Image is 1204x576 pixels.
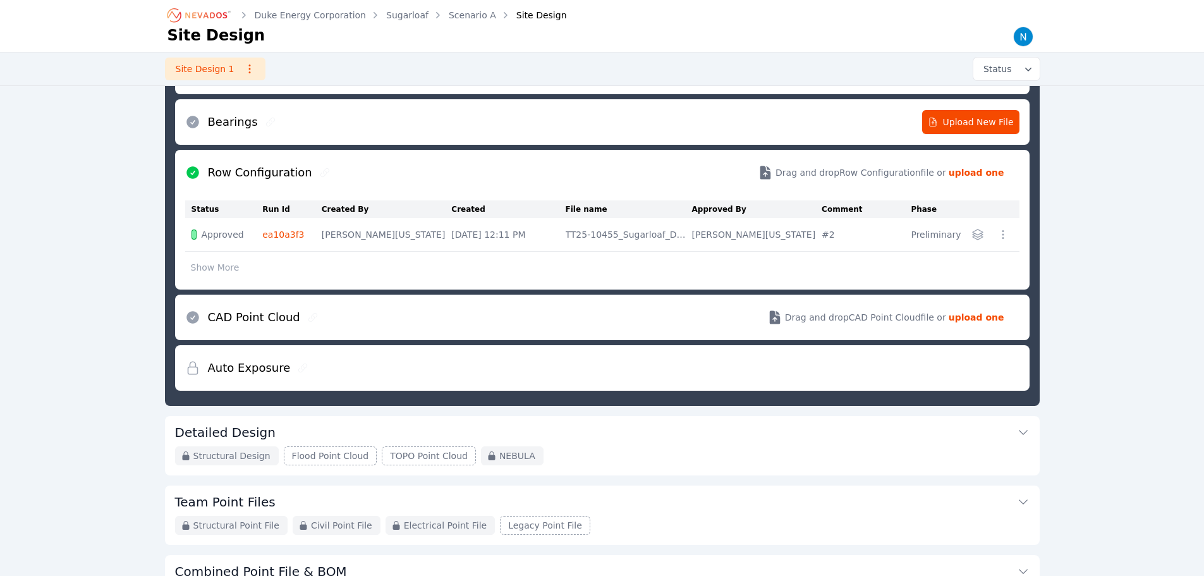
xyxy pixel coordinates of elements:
[928,116,1014,128] span: Upload New File
[185,200,263,218] th: Status
[822,200,911,218] th: Comment
[822,228,904,241] div: #2
[167,25,265,46] h1: Site Design
[922,110,1019,134] a: Upload New File
[911,200,967,218] th: Phase
[165,416,1040,475] div: Detailed DesignStructural DesignFlood Point CloudTOPO Point CloudNEBULA
[165,58,265,80] a: Site Design 1
[743,155,1019,190] button: Drag and dropRow Configurationfile or upload one
[262,230,304,240] a: ea10a3f3
[775,166,946,179] span: Drag and drop Row Configuration file or
[386,9,429,21] a: Sugarloaf
[311,519,372,532] span: Civil Point File
[208,359,291,377] h2: Auto Exposure
[978,63,1012,75] span: Status
[752,300,1019,335] button: Drag and dropCAD Point Cloudfile or upload one
[566,228,686,241] div: TT25-10455_Sugarloaf_Duke_Energy_Corporation_A_CanadianSolar-CS7N-700TB-AG_96M_18LE_60West_PDPDes...
[785,311,946,324] span: Drag and drop CAD Point Cloud file or
[949,311,1004,324] strong: upload one
[262,200,322,218] th: Run Id
[193,450,271,462] span: Structural Design
[451,200,565,218] th: Created
[322,218,452,252] td: [PERSON_NAME][US_STATE]
[167,5,567,25] nav: Breadcrumb
[499,9,567,21] div: Site Design
[508,519,582,532] span: Legacy Point File
[973,58,1040,80] button: Status
[175,486,1030,516] button: Team Point Files
[390,450,468,462] span: TOPO Point Cloud
[949,166,1004,179] strong: upload one
[449,9,496,21] a: Scenario A
[451,218,565,252] td: [DATE] 12:11 PM
[499,450,535,462] span: NEBULA
[322,200,452,218] th: Created By
[692,218,822,252] td: [PERSON_NAME][US_STATE]
[193,519,279,532] span: Structural Point File
[165,486,1040,545] div: Team Point FilesStructural Point FileCivil Point FileElectrical Point FileLegacy Point File
[175,416,1030,446] button: Detailed Design
[202,228,244,241] span: Approved
[175,493,276,511] h3: Team Point Files
[292,450,369,462] span: Flood Point Cloud
[566,200,692,218] th: File name
[404,519,487,532] span: Electrical Point File
[208,309,300,326] h2: CAD Point Cloud
[208,164,312,181] h2: Row Configuration
[208,113,258,131] h2: Bearings
[911,228,961,241] div: Preliminary
[255,9,367,21] a: Duke Energy Corporation
[692,200,822,218] th: Approved By
[175,424,276,441] h3: Detailed Design
[1013,27,1033,47] img: Nick Rompala
[185,255,245,279] button: Show More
